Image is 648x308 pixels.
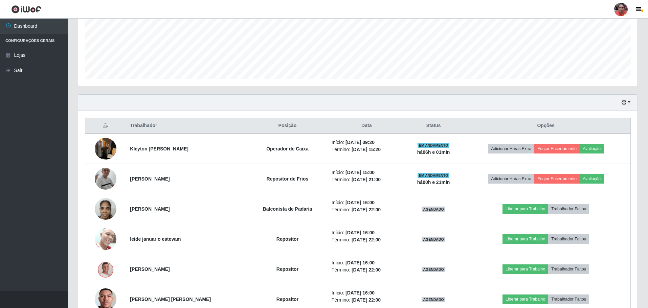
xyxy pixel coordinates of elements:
img: 1753657794780.jpeg [95,260,116,278]
li: Início: [332,139,402,146]
th: Data [328,118,406,134]
strong: leide januario estevam [130,236,181,242]
time: [DATE] 21:00 [352,177,381,182]
button: Adicionar Horas Extra [488,174,534,184]
strong: [PERSON_NAME] [PERSON_NAME] [130,297,211,302]
button: Trabalhador Faltou [548,264,589,274]
li: Início: [332,289,402,297]
img: 1755038431803.jpeg [95,134,116,163]
li: Término: [332,206,402,213]
img: 1743196220327.jpeg [95,194,116,223]
button: Liberar para Trabalho [502,264,548,274]
time: [DATE] 15:20 [352,147,381,152]
img: 1755915941473.jpeg [95,224,116,253]
strong: Operador de Caixa [266,146,309,151]
time: [DATE] 22:00 [352,207,381,212]
time: [DATE] 15:00 [345,170,375,175]
img: CoreUI Logo [11,5,41,14]
li: Término: [332,266,402,274]
th: Trabalhador [126,118,247,134]
time: [DATE] 16:00 [345,200,375,205]
th: Opções [461,118,630,134]
strong: Repositor [276,297,298,302]
li: Término: [332,146,402,153]
span: EM ANDAMENTO [418,143,450,148]
button: Trabalhador Faltou [548,294,589,304]
button: Forçar Encerramento [534,144,580,153]
strong: Kleyton [PERSON_NAME] [130,146,188,151]
li: Início: [332,259,402,266]
strong: há 00 h e 21 min [417,180,450,185]
span: AGENDADO [422,207,445,212]
strong: [PERSON_NAME] [130,176,170,182]
button: Adicionar Horas Extra [488,144,534,153]
strong: [PERSON_NAME] [130,266,170,272]
button: Forçar Encerramento [534,174,580,184]
time: [DATE] 22:00 [352,297,381,303]
time: [DATE] 16:00 [345,230,375,235]
strong: Balconista de Padaria [263,206,312,212]
span: AGENDADO [422,297,445,302]
button: Liberar para Trabalho [502,234,548,244]
li: Término: [332,297,402,304]
li: Término: [332,236,402,243]
strong: Repositor de Frios [267,176,309,182]
span: AGENDADO [422,237,445,242]
img: 1689019762958.jpeg [95,154,116,204]
time: [DATE] 22:00 [352,237,381,242]
th: Status [406,118,462,134]
button: Avaliação [580,144,604,153]
li: Início: [332,229,402,236]
button: Trabalhador Faltou [548,234,589,244]
button: Liberar para Trabalho [502,294,548,304]
button: Avaliação [580,174,604,184]
strong: [PERSON_NAME] [130,206,170,212]
time: [DATE] 22:00 [352,267,381,273]
strong: Repositor [276,236,298,242]
span: AGENDADO [422,267,445,272]
li: Início: [332,199,402,206]
time: [DATE] 16:00 [345,290,375,295]
th: Posição [247,118,328,134]
time: [DATE] 16:00 [345,260,375,265]
span: EM ANDAMENTO [418,173,450,178]
strong: há 06 h e 01 min [417,149,450,155]
button: Liberar para Trabalho [502,204,548,214]
button: Trabalhador Faltou [548,204,589,214]
strong: Repositor [276,266,298,272]
li: Término: [332,176,402,183]
time: [DATE] 09:20 [345,140,375,145]
li: Início: [332,169,402,176]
